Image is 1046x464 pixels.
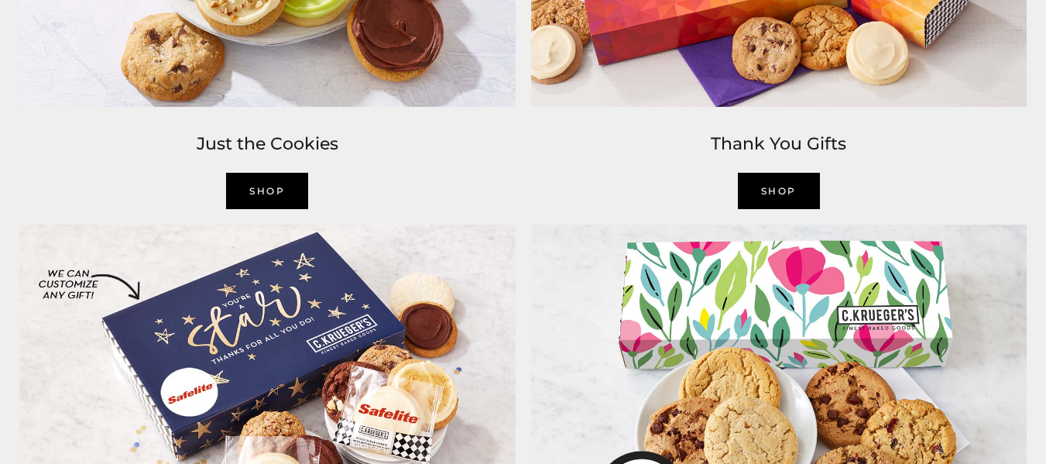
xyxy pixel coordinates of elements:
[531,130,1027,158] h2: Thank You Gifts
[226,173,308,209] a: Shop
[19,130,516,158] h2: Just the Cookies
[738,173,820,209] a: shop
